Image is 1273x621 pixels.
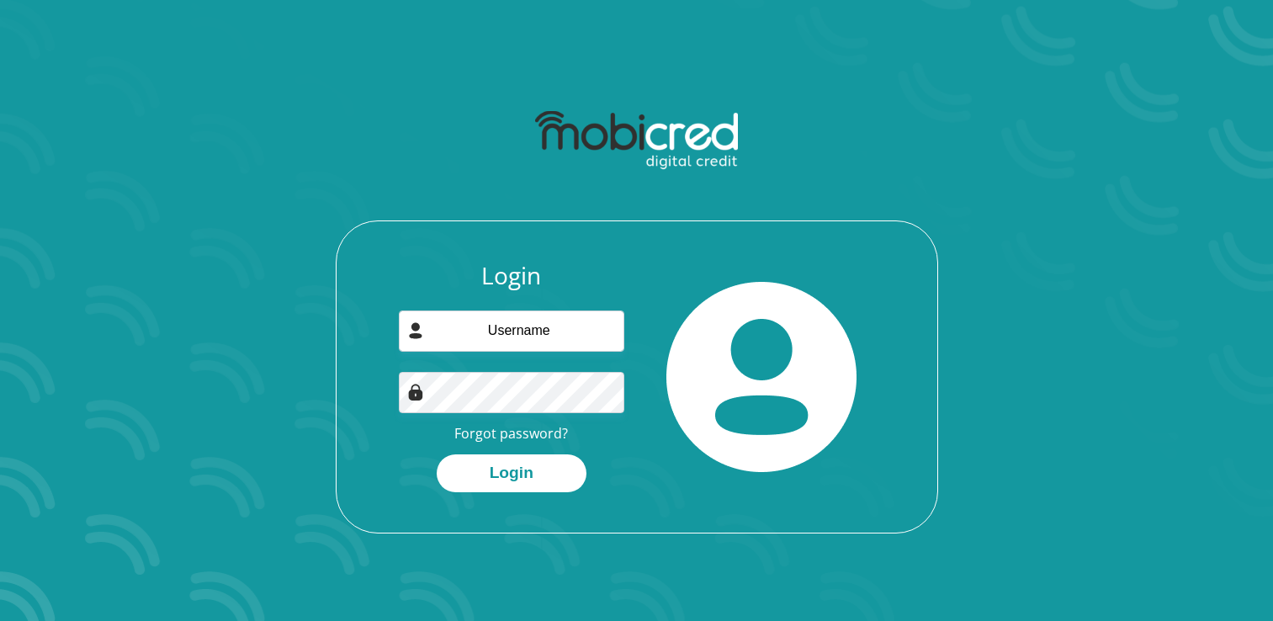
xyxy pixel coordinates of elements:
img: Image [407,384,424,401]
a: Forgot password? [454,424,568,443]
img: mobicred logo [535,111,738,170]
input: Username [399,310,624,352]
h3: Login [399,262,624,290]
img: user-icon image [407,322,424,339]
button: Login [437,454,586,492]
